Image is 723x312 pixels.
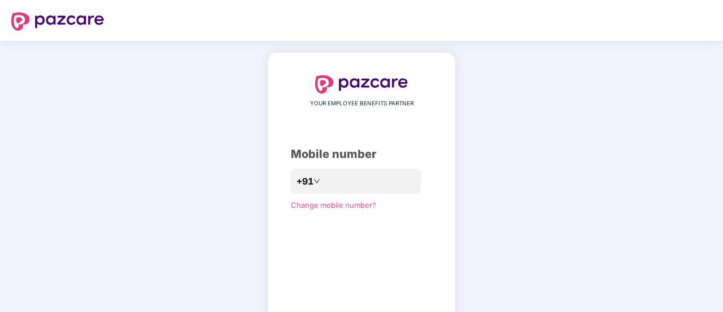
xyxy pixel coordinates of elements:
[296,174,313,189] span: +91
[315,75,408,93] img: logo
[291,200,376,210] a: Change mobile number?
[291,146,432,163] div: Mobile number
[313,178,320,185] span: down
[310,99,414,108] span: YOUR EMPLOYEE BENEFITS PARTNER
[11,12,104,31] img: logo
